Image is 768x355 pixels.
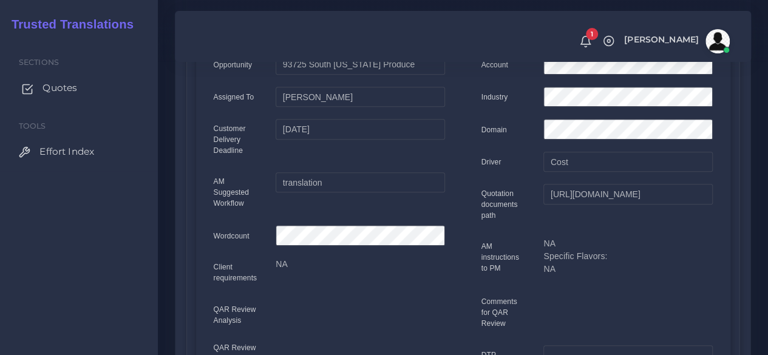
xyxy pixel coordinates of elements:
[214,123,258,156] label: Customer Delivery Deadline
[276,258,444,271] p: NA
[214,176,258,209] label: AM Suggested Workflow
[481,157,501,167] label: Driver
[214,59,253,70] label: Opportunity
[276,87,444,107] input: pm
[481,188,526,221] label: Quotation documents path
[39,145,94,158] span: Effort Index
[3,15,134,35] a: Trusted Translations
[481,124,507,135] label: Domain
[3,17,134,32] h2: Trusted Translations
[9,75,149,101] a: Quotes
[481,59,508,70] label: Account
[214,92,254,103] label: Assigned To
[618,29,734,53] a: [PERSON_NAME]avatar
[543,237,712,276] p: NA Specific Flavors: NA
[9,139,149,164] a: Effort Index
[705,29,730,53] img: avatar
[575,35,596,48] a: 1
[214,304,258,326] label: QAR Review Analysis
[481,92,508,103] label: Industry
[42,81,77,95] span: Quotes
[586,28,598,40] span: 1
[481,241,526,274] label: AM instructions to PM
[19,121,46,130] span: Tools
[19,58,59,67] span: Sections
[214,262,258,283] label: Client requirements
[214,231,250,242] label: Wordcount
[481,296,526,329] label: Comments for QAR Review
[624,35,699,44] span: [PERSON_NAME]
